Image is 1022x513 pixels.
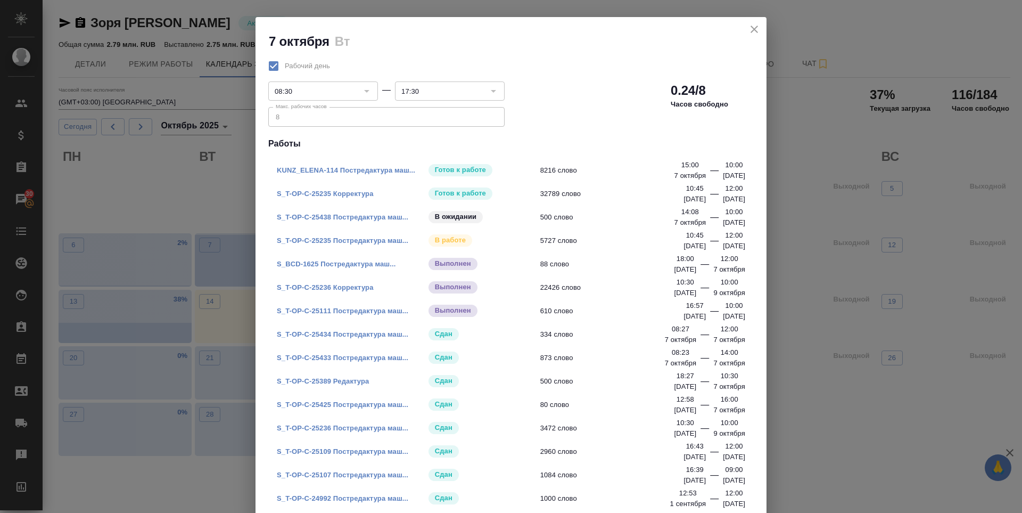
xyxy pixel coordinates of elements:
[435,469,452,480] p: Сдан
[677,394,694,405] p: 12:58
[713,288,745,298] p: 9 октября
[686,300,704,311] p: 16:57
[277,307,408,315] a: S_T-OP-C-25111 Постредактура маш...
[382,84,391,96] div: —
[674,264,697,275] p: [DATE]
[726,441,743,452] p: 12:00
[700,258,709,275] div: —
[679,488,697,499] p: 12:53
[674,405,697,416] p: [DATE]
[277,377,369,385] a: S_T-OP-C-25389 Редактура
[681,207,699,217] p: 14:08
[435,211,477,222] p: В ожидании
[277,424,408,432] a: S_T-OP-C-25236 Постредактура маш...
[683,241,706,251] p: [DATE]
[277,190,374,198] a: S_T-OP-C-25235 Корректура
[721,277,738,288] p: 10:00
[268,137,754,150] h4: Работы
[277,260,395,268] a: S_BCD-1625 Постредактура маш...
[674,217,706,228] p: 7 октября
[700,422,709,439] div: —
[435,329,452,339] p: Сдан
[670,499,706,509] p: 1 сентября
[277,494,408,502] a: S_T-OP-C-24992 Постредактура маш...
[726,465,743,475] p: 09:00
[277,237,408,245] a: S_T-OP-C-25235 Постредактура маш...
[686,183,704,194] p: 10:45
[277,283,374,291] a: S_T-OP-C-25236 Корректура
[665,358,697,369] p: 7 октября
[721,347,738,358] p: 14:00
[674,381,697,392] p: [DATE]
[671,99,728,110] p: Часов свободно
[435,188,486,199] p: Готов к работе
[721,418,738,428] p: 10:00
[710,492,719,509] div: —
[540,446,691,457] span: 2960 слово
[540,189,691,199] span: 32789 слово
[726,230,743,241] p: 12:00
[435,235,466,246] p: В работе
[721,254,738,264] p: 12:00
[713,335,745,345] p: 7 октября
[723,217,745,228] p: [DATE]
[683,475,706,486] p: [DATE]
[540,165,691,176] span: 8216 слово
[435,352,452,363] p: Сдан
[540,376,691,387] span: 500 слово
[710,469,719,486] div: —
[277,166,415,174] a: KUNZ_ELENA-114 Постредактура маш...
[540,329,691,340] span: 334 слово
[710,188,719,205] div: —
[726,207,743,217] p: 10:00
[681,160,699,170] p: 15:00
[713,381,745,392] p: 7 октября
[677,254,694,264] p: 18:00
[726,183,743,194] p: 12:00
[277,471,408,479] a: S_T-OP-C-25107 Постредактура маш...
[435,305,471,316] p: Выполнен
[713,428,745,439] p: 9 октября
[686,441,704,452] p: 16:43
[710,164,719,181] div: —
[540,423,691,434] span: 3472 слово
[435,493,452,503] p: Сдан
[683,311,706,322] p: [DATE]
[435,258,471,269] p: Выполнен
[435,399,452,410] p: Сдан
[723,170,745,181] p: [DATE]
[277,447,408,455] a: S_T-OP-C-25109 Постредактура маш...
[700,398,709,416] div: —
[700,352,709,369] div: —
[710,234,719,251] div: —
[671,82,706,99] h2: 0.24/8
[721,394,738,405] p: 16:00
[540,235,691,246] span: 5727 слово
[713,358,745,369] p: 7 октября
[710,211,719,228] div: —
[285,61,330,71] span: Рабочий день
[540,400,691,410] span: 80 слово
[435,446,452,457] p: Сдан
[726,300,743,311] p: 10:00
[723,475,745,486] p: [DATE]
[700,375,709,392] div: —
[435,422,452,433] p: Сдан
[540,353,691,363] span: 873 слово
[540,212,691,223] span: 500 слово
[269,34,329,48] h2: 7 октября
[713,405,745,416] p: 7 октября
[435,165,486,175] p: Готов к работе
[677,371,694,381] p: 18:27
[540,306,691,316] span: 610 слово
[540,259,691,270] span: 88 слово
[277,401,408,409] a: S_T-OP-C-25425 Постредактура маш...
[674,288,697,298] p: [DATE]
[723,452,745,462] p: [DATE]
[686,230,704,241] p: 10:45
[710,305,719,322] div: —
[723,241,745,251] p: [DATE]
[277,213,408,221] a: S_T-OP-C-25438 Постредактура маш...
[672,324,689,335] p: 08:27
[672,347,689,358] p: 08:23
